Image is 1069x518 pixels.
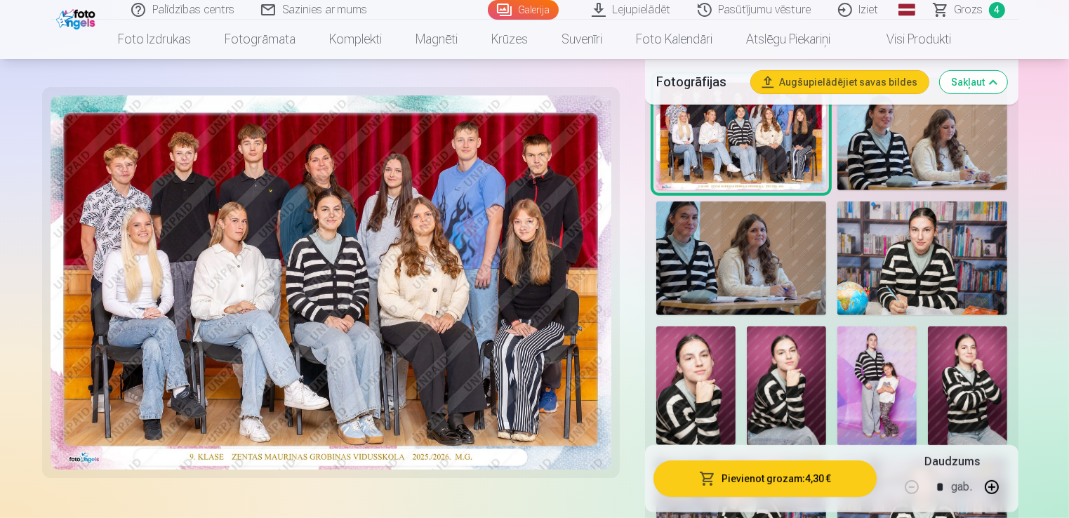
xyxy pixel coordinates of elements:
a: Foto kalendāri [619,20,729,59]
button: Pievienot grozam:4,30 € [653,460,877,497]
a: Fotogrāmata [208,20,312,59]
span: 4 [989,2,1005,18]
a: Krūzes [474,20,545,59]
img: /fa1 [56,6,99,29]
a: Komplekti [312,20,399,59]
a: Foto izdrukas [101,20,208,59]
button: Augšupielādējiet savas bildes [751,70,929,93]
h5: Fotogrāfijas [656,72,741,91]
a: Magnēti [399,20,474,59]
div: gab. [951,470,972,504]
a: Visi produkti [847,20,968,59]
h5: Daudzums [924,453,980,470]
a: Suvenīri [545,20,619,59]
span: Grozs [955,1,983,18]
button: Sakļaut [940,70,1007,93]
a: Atslēgu piekariņi [729,20,847,59]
